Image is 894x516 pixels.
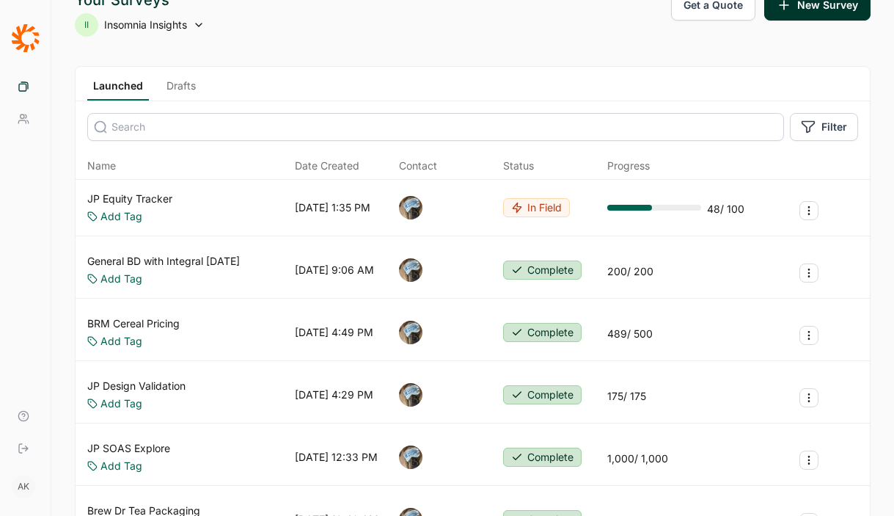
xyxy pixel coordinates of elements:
button: In Field [503,198,570,217]
button: Survey Actions [799,388,818,407]
img: ocn8z7iqvmiiaveqkfqd.png [399,321,422,344]
div: AK [12,475,35,498]
div: 175 / 175 [607,389,646,404]
button: Complete [503,385,582,404]
button: Complete [503,323,582,342]
button: Filter [790,113,858,141]
button: Survey Actions [799,326,818,345]
div: [DATE] 4:29 PM [295,388,373,402]
a: General BD with Integral [DATE] [87,254,240,269]
img: ocn8z7iqvmiiaveqkfqd.png [399,383,422,407]
button: Complete [503,261,582,280]
div: [DATE] 9:06 AM [295,263,374,277]
div: Progress [607,159,650,173]
a: BRM Cereal Pricing [87,316,180,331]
span: Insomnia Insights [104,18,187,32]
div: 489 / 500 [607,327,653,341]
span: Date Created [295,159,359,173]
img: ocn8z7iqvmiiaveqkfqd.png [399,196,422,219]
div: [DATE] 1:35 PM [295,200,370,215]
input: Search [87,113,784,141]
div: II [75,13,98,37]
div: 200 / 200 [607,264,653,279]
button: Complete [503,448,582,467]
img: ocn8z7iqvmiiaveqkfqd.png [399,446,422,469]
span: Name [87,159,116,173]
a: JP Design Validation [87,379,186,393]
a: JP Equity Tracker [87,192,172,206]
a: Add Tag [100,209,142,224]
a: JP SOAS Explore [87,441,170,456]
div: Contact [399,159,437,173]
a: Launched [87,79,149,101]
a: Add Tag [100,396,142,411]
div: 48 / 100 [707,202,744,217]
button: Survey Actions [799,201,818,220]
a: Add Tag [100,459,142,473]
span: Filter [821,120,847,134]
div: 1,000 / 1,000 [607,451,668,466]
div: [DATE] 4:49 PM [295,325,373,340]
button: Survey Actions [799,451,818,470]
img: ocn8z7iqvmiiaveqkfqd.png [399,258,422,282]
a: Add Tag [100,334,142,349]
a: Add Tag [100,272,142,286]
div: [DATE] 12:33 PM [295,450,378,465]
a: Drafts [161,79,202,101]
div: Status [503,159,534,173]
button: Survey Actions [799,264,818,283]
